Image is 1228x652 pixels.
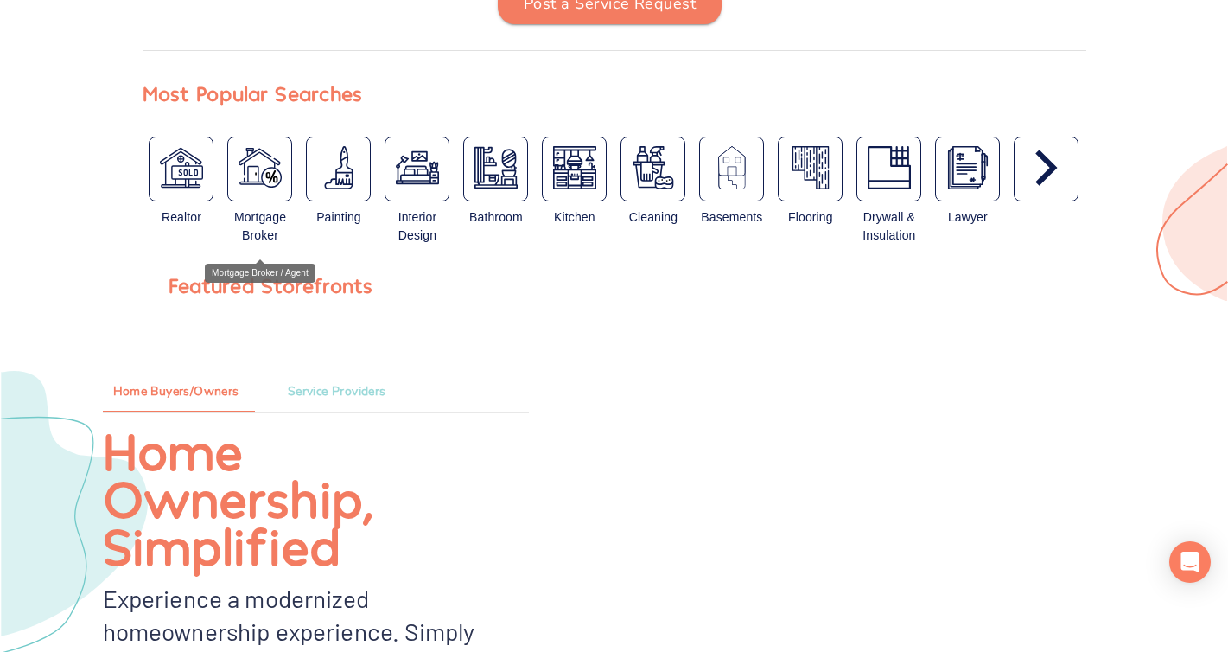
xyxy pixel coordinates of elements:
[620,208,685,227] div: Cleaning
[299,137,378,252] div: Painters & Decorators
[692,137,771,252] div: Basements
[160,146,203,189] img: Real Estate Broker / Agent
[227,137,292,201] button: Mortgage Broker / Agent
[632,146,675,189] img: Cleaning Services
[778,208,843,227] div: Flooring
[856,137,921,201] button: Drywall and Insulation
[856,208,921,245] div: Drywall & Insulation
[535,137,614,252] div: Kitchen Remodeling
[288,381,386,403] span: Service Providers
[456,137,535,252] div: Bathroom Remodeling
[1169,541,1211,583] div: Open Intercom Messenger
[474,146,518,189] img: Bathroom Remodeling
[935,208,1000,227] div: Lawyer
[103,371,529,412] div: ant example
[306,137,371,201] button: Painters & Decorators
[143,77,363,110] div: Most Popular Searches
[771,137,849,252] div: Flooring
[699,137,764,201] button: Basements
[542,208,607,227] div: Kitchen
[868,146,911,189] img: Drywall and Insulation
[385,137,449,201] button: Interior Design Services
[553,146,596,189] img: Kitchen Remodeling
[620,137,685,201] button: Cleaning Services
[306,208,371,227] div: Painting
[463,208,528,227] div: Bathroom
[239,146,282,189] img: Mortgage Broker / Agent
[778,137,843,201] button: Flooring
[150,208,214,227] div: Realtor
[103,426,529,569] div: Home Ownership, Simplified
[143,137,221,252] div: Real Estate Broker / Agent
[789,146,832,189] img: Flooring
[396,146,439,189] img: Interior Design Services
[946,146,989,189] img: Real Estate Lawyer
[699,208,764,227] div: Basements
[614,137,692,252] div: Cleaning Services
[542,137,607,201] button: Kitchen Remodeling
[935,137,1000,201] button: Real Estate Lawyer
[710,146,754,189] img: Basements
[928,137,1007,252] div: Real Estate Lawyer
[227,208,292,245] div: Mortgage Broker
[463,137,528,201] button: Bathroom Remodeling
[113,381,239,403] span: Home Buyers/Owners
[149,137,213,201] button: Real Estate Broker / Agent
[378,137,456,252] div: Interior Design Services
[317,146,360,189] img: Painters & Decorators
[169,269,373,302] div: Featured Storefronts
[385,208,449,245] div: Interior Design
